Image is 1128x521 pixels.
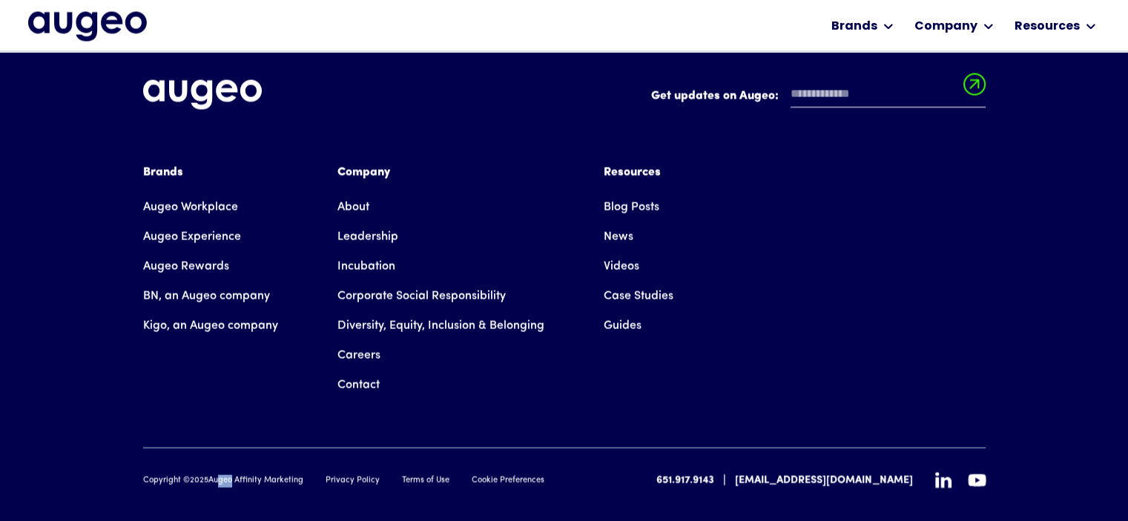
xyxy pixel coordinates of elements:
a: Contact [337,371,380,400]
img: Augeo's full logo in white. [143,80,262,110]
a: Leadership [337,222,398,252]
div: Company [337,164,544,182]
label: Get updates on Augeo: [651,87,779,105]
div: Brands [831,18,877,36]
a: Cookie Preferences [472,475,544,488]
div: Resources [1015,18,1080,36]
div: Resources [604,164,673,182]
form: Email Form [651,80,986,116]
span: 2025 [190,477,208,485]
a: Augeo Workplace [143,193,238,222]
a: Blog Posts [604,193,659,222]
a: Terms of Use [402,475,449,488]
div: Brands [143,164,278,182]
div: Copyright © Augeo Affinity Marketing [143,475,303,488]
a: Careers [337,341,380,371]
a: About [337,193,369,222]
a: Videos [604,252,639,282]
a: 651.917.9143 [656,473,714,488]
a: Augeo Rewards [143,252,229,282]
input: Submit [963,73,986,104]
a: home [28,12,147,43]
a: Kigo, an Augeo company [143,311,278,341]
a: Privacy Policy [326,475,380,488]
a: Case Studies [604,282,673,311]
a: Incubation [337,252,395,282]
a: Guides [604,311,641,341]
div: Company [914,18,977,36]
a: Corporate Social Responsibility [337,282,506,311]
a: Augeo Experience [143,222,241,252]
a: News [604,222,633,252]
div: | [723,472,726,490]
a: BN, an Augeo company [143,282,270,311]
a: Diversity, Equity, Inclusion & Belonging [337,311,544,341]
a: [EMAIL_ADDRESS][DOMAIN_NAME] [735,473,913,488]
